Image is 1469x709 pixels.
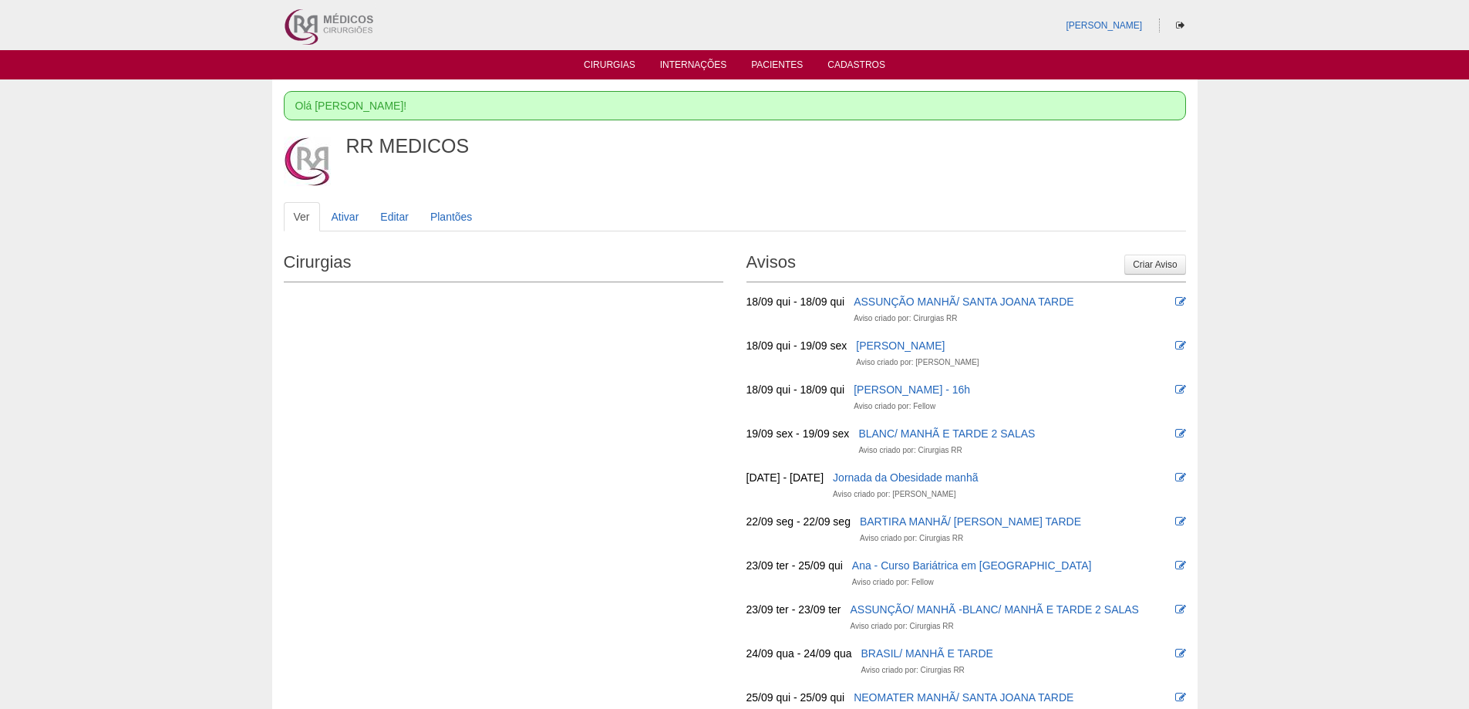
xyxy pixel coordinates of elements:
[746,382,845,397] div: 18/09 qui - 18/09 qui
[1176,21,1184,30] i: Sair
[584,59,635,75] a: Cirurgias
[746,470,824,485] div: [DATE] - [DATE]
[1175,340,1186,351] i: Editar
[420,202,482,231] a: Plantões
[746,426,850,441] div: 19/09 sex - 19/09 sex
[746,646,852,661] div: 24/09 qua - 24/09 qua
[284,155,331,167] a: Ver perfil do usuário.
[854,311,957,326] div: Aviso criado por: Cirurgias RR
[860,531,963,546] div: Aviso criado por: Cirurgias RR
[284,137,331,187] img: imagem de RR MEDICOS
[833,471,978,484] a: Jornada da Obesidade manhã
[1175,384,1186,395] i: Editar
[854,383,970,396] a: [PERSON_NAME] - 16h
[854,399,935,414] div: Aviso criado por: Fellow
[746,602,841,617] div: 23/09 ter - 23/09 ter
[858,443,962,458] div: Aviso criado por: Cirurgias RR
[858,427,1035,440] a: BLANC/ MANHÃ E TARDE 2 SALAS
[1175,296,1186,307] i: Editar
[1175,428,1186,439] i: Editar
[284,137,1186,156] h1: RR MEDICOS
[1124,255,1185,275] a: Criar Aviso
[746,294,845,309] div: 18/09 qui - 18/09 qui
[852,575,934,590] div: Aviso criado por: Fellow
[746,514,851,529] div: 22/09 seg - 22/09 seg
[861,663,965,678] div: Aviso criado por: Cirurgias RR
[1175,692,1186,703] i: Editar
[1066,20,1142,31] a: [PERSON_NAME]
[660,59,727,75] a: Internações
[1175,472,1186,483] i: Editar
[1175,560,1186,571] i: Editar
[1175,648,1186,659] i: Editar
[284,91,1186,120] div: Olá [PERSON_NAME]!
[850,603,1138,616] a: ASSUNÇÃO/ MANHÃ -BLANC/ MANHÃ E TARDE 2 SALAS
[856,355,979,370] div: Aviso criado por: [PERSON_NAME]
[322,202,369,231] a: Ativar
[746,690,845,705] div: 25/09 qui - 25/09 qui
[284,202,320,231] a: Ver
[746,558,843,573] div: 23/09 ter - 25/09 qui
[856,339,945,352] a: [PERSON_NAME]
[746,247,1186,282] h2: Avisos
[860,515,1081,528] a: BARTIRA MANHÃ/ [PERSON_NAME] TARDE
[861,647,993,660] a: BRASIL/ MANHÃ E TARDE
[854,691,1073,704] a: NEOMATER MANHÃ/ SANTA JOANA TARDE
[284,247,723,282] h2: Cirurgias
[854,295,1074,308] a: ASSUNÇÃO MANHÃ/ SANTA JOANA TARDE
[852,559,1092,572] a: Ana - Curso Bariátrica em [GEOGRAPHIC_DATA]
[833,487,955,502] div: Aviso criado por: [PERSON_NAME]
[746,338,847,353] div: 18/09 qui - 19/09 sex
[751,59,803,75] a: Pacientes
[1175,604,1186,615] i: Editar
[850,619,953,634] div: Aviso criado por: Cirurgias RR
[1175,516,1186,527] i: Editar
[370,202,419,231] a: Editar
[827,59,885,75] a: Cadastros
